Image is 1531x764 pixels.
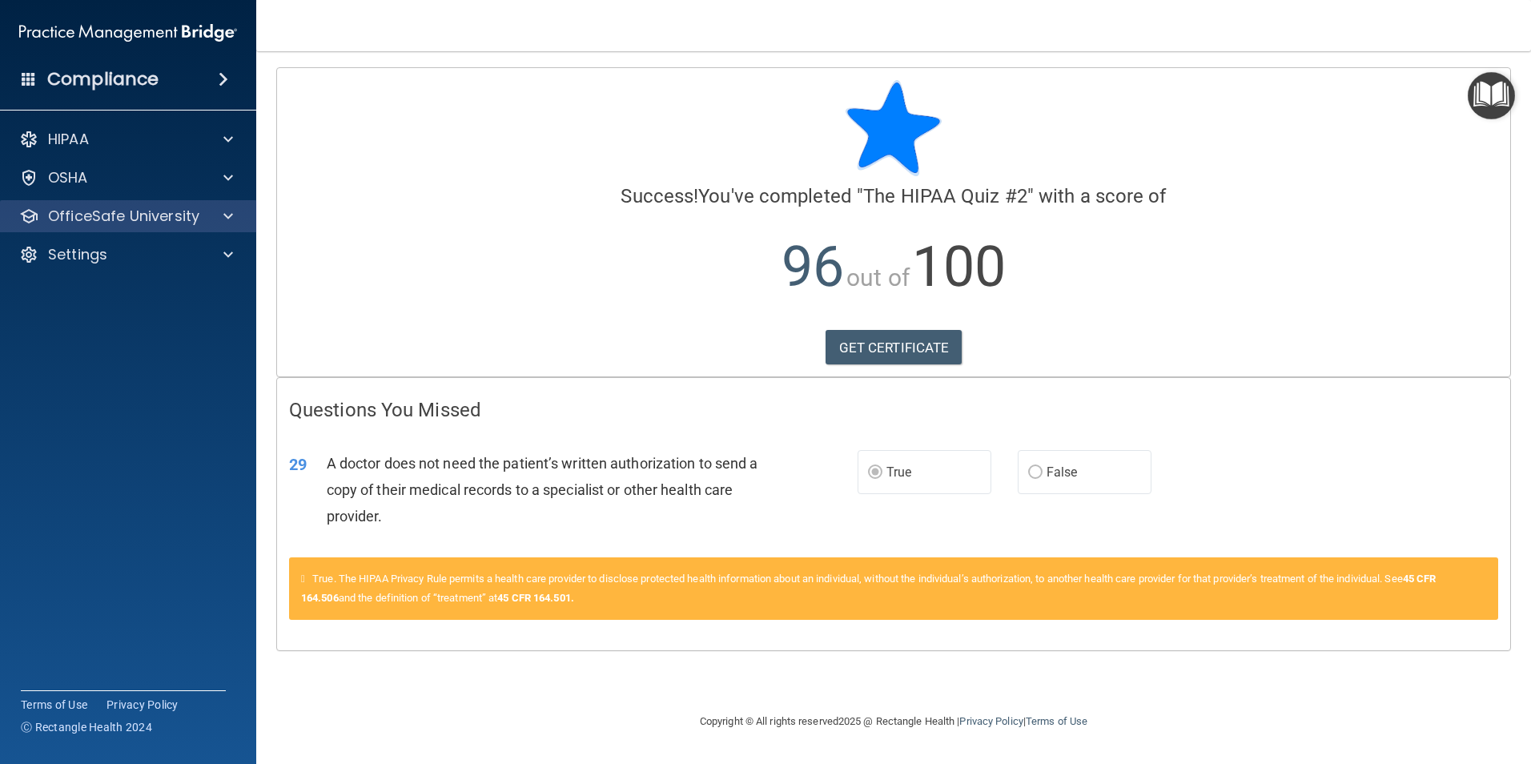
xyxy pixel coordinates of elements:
a: HIPAA [19,130,233,149]
span: True [886,464,911,480]
p: OSHA [48,168,88,187]
span: 96 [782,234,844,300]
a: Privacy Policy [106,697,179,713]
span: out of [846,263,910,292]
input: False [1028,467,1043,479]
a: GET CERTIFICATE [826,330,962,365]
img: blue-star-rounded.9d042014.png [846,80,942,176]
p: Settings [48,245,107,264]
p: HIPAA [48,130,89,149]
span: A doctor does not need the patient’s written authorization to send a copy of their medical record... [327,455,758,525]
div: Copyright © All rights reserved 2025 @ Rectangle Health | | [601,696,1186,747]
span: False [1047,464,1078,480]
h4: Compliance [47,68,159,90]
span: 29 [289,455,307,474]
button: Open Resource Center [1468,72,1515,119]
a: Terms of Use [1026,715,1087,727]
a: OSHA [19,168,233,187]
h4: Questions You Missed [289,400,1498,420]
h4: You've completed " " with a score of [289,186,1498,207]
a: OfficeSafe University [19,207,233,226]
span: Success! [621,185,698,207]
input: True [868,467,882,479]
img: PMB logo [19,17,237,49]
span: The HIPAA Quiz #2 [863,185,1027,207]
span: 100 [912,234,1006,300]
p: OfficeSafe University [48,207,199,226]
span: True. The HIPAA Privacy Rule permits a health care provider to disclose protected health informat... [301,573,1436,604]
a: Terms of Use [21,697,87,713]
a: Settings [19,245,233,264]
a: 45 CFR 164.501. [497,592,574,604]
span: Ⓒ Rectangle Health 2024 [21,719,152,735]
a: Privacy Policy [959,715,1023,727]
